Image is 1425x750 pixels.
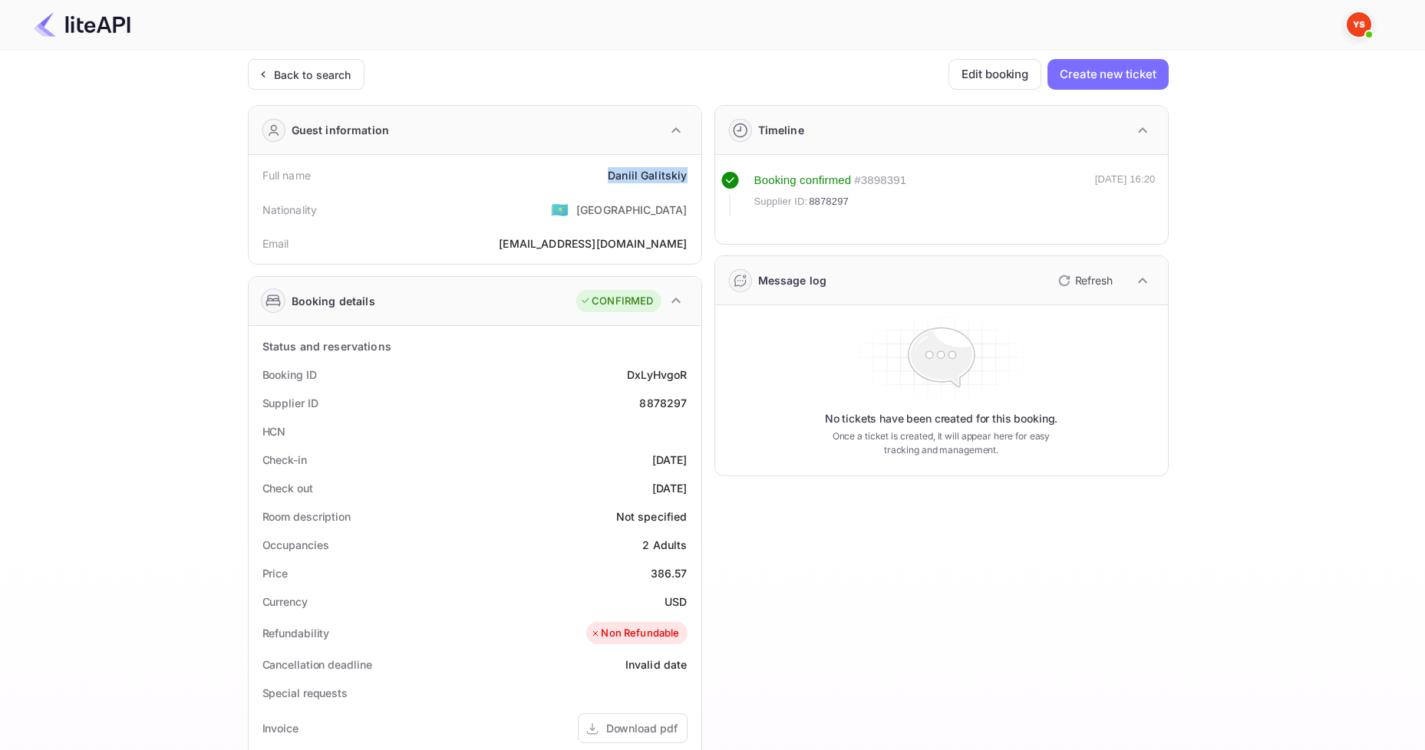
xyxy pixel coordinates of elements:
[580,294,653,309] div: CONFIRMED
[262,565,289,581] div: Price
[652,452,688,468] div: [DATE]
[576,202,688,218] div: [GEOGRAPHIC_DATA]
[262,720,299,736] div: Invoice
[262,202,318,218] div: Nationality
[1047,59,1168,90] button: Create new ticket
[606,720,678,736] div: Download pdf
[34,12,130,37] img: LiteAPI Logo
[854,172,906,189] div: # 3898391
[625,656,688,673] div: Invalid date
[262,594,308,610] div: Currency
[1049,268,1119,293] button: Refresh
[262,423,286,439] div: HCN
[754,172,852,189] div: Booking confirmed
[639,395,687,411] div: 8878297
[262,480,313,496] div: Check out
[262,338,391,354] div: Status and reservations
[820,429,1063,457] p: Once a ticket is created, it will appear here for easy tracking and management.
[608,167,687,183] div: Daniil Galitskiy
[274,67,351,83] div: Back to search
[499,235,687,252] div: [EMAIL_ADDRESS][DOMAIN_NAME]
[642,537,687,553] div: 2 Adults
[1095,172,1156,216] div: [DATE] 16:20
[627,367,687,383] div: DxLyHvgoR
[1347,12,1371,37] img: Yandex Support
[809,194,849,209] span: 8878297
[262,656,372,673] div: Cancellation deadline
[262,452,307,468] div: Check-in
[652,480,688,496] div: [DATE]
[262,508,351,525] div: Room description
[262,625,330,641] div: Refundability
[758,122,804,138] div: Timeline
[292,122,390,138] div: Guest information
[825,411,1058,426] p: No tickets have been created for this booking.
[758,272,827,288] div: Message log
[262,685,348,701] div: Special requests
[651,565,688,581] div: 386.57
[262,235,289,252] div: Email
[948,59,1041,90] button: Edit booking
[262,537,329,553] div: Occupancies
[262,167,311,183] div: Full name
[262,367,317,383] div: Booking ID
[616,508,688,525] div: Not specified
[292,293,375,309] div: Booking details
[665,594,687,610] div: USD
[754,194,808,209] span: Supplier ID:
[590,626,679,641] div: Non Refundable
[262,395,318,411] div: Supplier ID
[551,196,569,223] span: United States
[1075,272,1113,288] p: Refresh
